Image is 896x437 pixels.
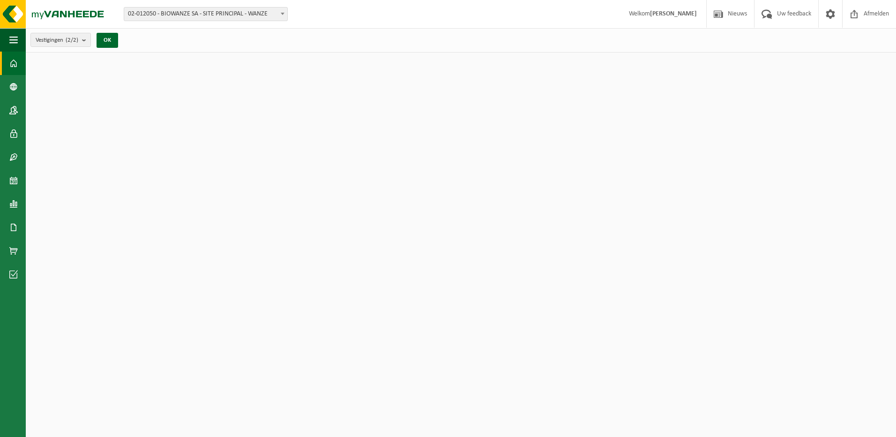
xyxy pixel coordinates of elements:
button: Vestigingen(2/2) [30,33,91,47]
span: 02-012050 - BIOWANZE SA - SITE PRINCIPAL - WANZE [124,7,288,21]
count: (2/2) [66,37,78,43]
span: 02-012050 - BIOWANZE SA - SITE PRINCIPAL - WANZE [124,8,287,21]
strong: [PERSON_NAME] [650,10,697,17]
span: Vestigingen [36,33,78,47]
button: OK [97,33,118,48]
